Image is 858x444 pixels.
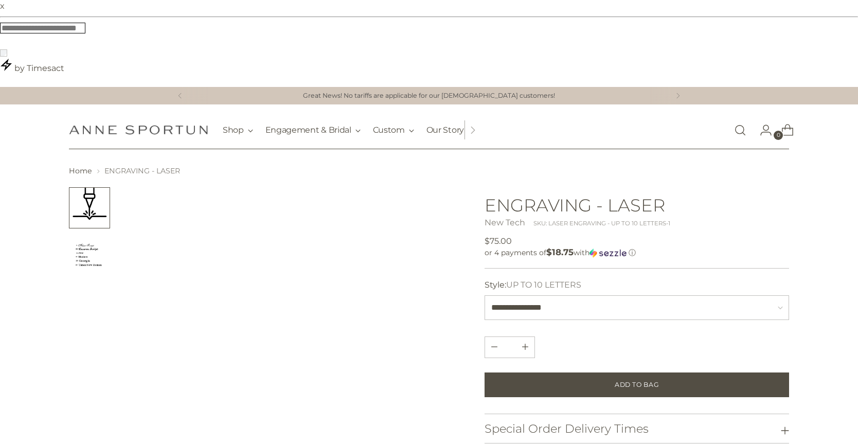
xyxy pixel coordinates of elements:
[485,414,789,443] button: Special Order Delivery Times
[485,218,525,227] a: New Tech
[485,196,789,215] h1: ENGRAVING - LASER
[69,166,92,175] a: Home
[774,131,783,140] span: 0
[104,166,180,175] span: ENGRAVING - LASER
[752,120,772,140] a: Go to the account page
[69,235,110,276] button: Change image to image 2
[303,91,555,101] a: Great News! No tariffs are applicable for our [DEMOGRAPHIC_DATA] customers!
[533,219,670,228] div: SKU: LASER ENGRAVING - UP TO 10 LETTERS-1
[265,119,361,141] button: Engagement & Bridal
[69,125,208,135] a: Anne Sportun Fine Jewellery
[730,120,750,140] a: Open search modal
[773,120,794,140] a: Open cart modal
[485,337,504,358] button: Add product quantity
[485,235,512,247] span: $75.00
[69,187,110,228] button: Change image to image 1
[14,63,64,73] span: by Timesact
[485,372,789,397] button: Add to Bag
[497,337,522,358] input: Product quantity
[373,119,414,141] button: Custom
[223,119,253,141] button: Shop
[589,248,627,258] img: Sezzle
[485,279,581,291] label: Style:
[426,119,464,141] a: Our Story
[506,280,581,290] span: UP TO 10 LETTERS
[485,422,649,435] h3: Special Order Delivery Times
[485,247,789,258] div: or 4 payments of with
[546,247,574,257] span: $18.75
[69,166,789,176] nav: breadcrumbs
[615,380,659,389] span: Add to Bag
[516,337,534,358] button: Subtract product quantity
[485,247,789,258] div: or 4 payments of$18.75withSezzle Click to learn more about Sezzle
